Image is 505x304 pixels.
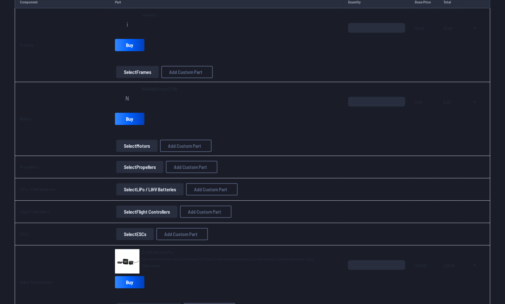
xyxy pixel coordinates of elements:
[415,23,434,52] span: 70.00
[20,116,32,121] a: Motors
[142,256,316,261] span: See even more with the DJI O4 Air Unit Pro! This VTX has improved resolution, lower latency, and ...
[168,143,201,148] span: Add Custom Part
[20,164,38,169] a: Propellers
[142,86,178,92] span: NewBeeDrone FLOW
[20,209,50,214] a: Flight Controllers
[142,249,316,255] a: DJI O4 Air Unit Pro
[115,228,155,240] a: SelectESCs
[443,260,457,290] span: 229.00
[156,228,208,240] button: Add Custom Part
[115,66,160,78] a: SelectFrames
[194,187,227,192] span: Add Custom Part
[115,113,144,125] a: Buy
[142,12,156,18] span: inertia 5
[116,206,178,218] button: SelectFlight Controllers
[20,279,53,285] a: Video Transmitters
[174,165,207,169] span: Add Custom Part
[142,249,173,255] span: DJI O4 Air Unit Pro
[443,23,457,52] span: 70.00
[115,249,140,274] img: image
[115,161,165,173] a: SelectPropellers
[116,161,163,173] button: SelectPropellers
[443,97,457,126] span: 0.00
[125,95,129,101] span: N
[116,140,158,152] button: SelectMotors
[161,66,213,78] button: Add Custom Part
[115,183,185,196] a: SelectLiPo / LiHV Batteries
[188,209,221,214] span: Add Custom Part
[415,97,434,126] span: 0.00
[415,260,434,290] span: 229.00
[20,231,29,237] a: ESCs
[116,66,159,78] button: SelectFrames
[116,228,154,240] button: SelectESCs
[169,70,202,74] span: Add Custom Part
[166,161,217,173] button: Add Custom Part
[142,263,316,269] a: View more
[115,140,159,152] a: SelectMotors
[186,183,238,196] button: Add Custom Part
[164,232,197,237] span: Add Custom Part
[127,21,128,27] span: i
[116,183,184,196] button: SelectLiPo / LiHV Batteries
[115,276,144,288] a: Buy
[115,39,144,51] a: Buy
[115,206,179,218] a: SelectFlight Controllers
[180,206,231,218] button: Add Custom Part
[20,187,55,192] a: LiPo / LiHV Batteries
[20,42,33,47] a: Frames
[160,140,212,152] button: Add Custom Part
